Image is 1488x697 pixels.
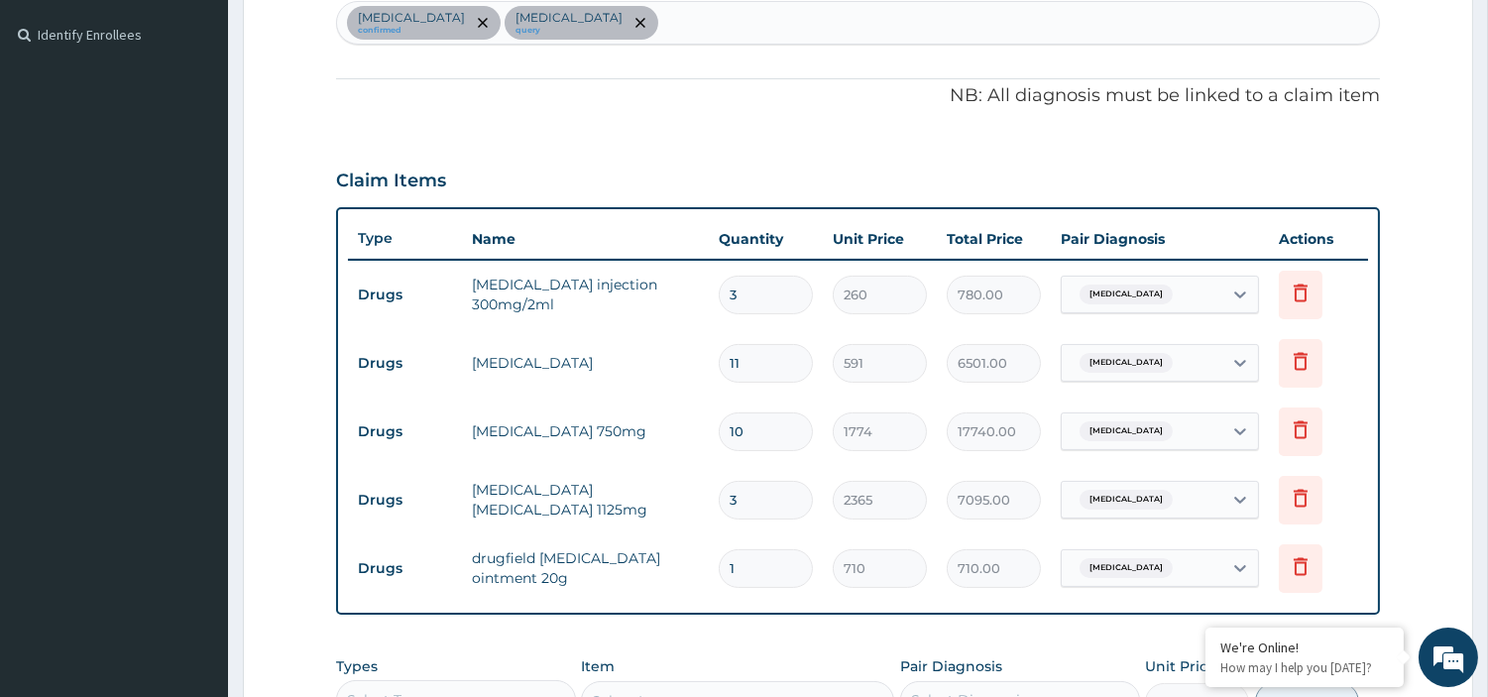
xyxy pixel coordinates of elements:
label: Unit Price [1145,656,1216,676]
small: confirmed [358,26,465,36]
span: [MEDICAL_DATA] [1080,490,1173,510]
span: [MEDICAL_DATA] [1080,421,1173,441]
th: Name [462,219,709,259]
td: [MEDICAL_DATA] injection 300mg/2ml [462,265,709,324]
h3: Claim Items [336,171,446,192]
td: [MEDICAL_DATA] 750mg [462,411,709,451]
span: remove selection option [631,14,649,32]
div: Chat with us now [103,111,333,137]
img: d_794563401_company_1708531726252_794563401 [37,99,80,149]
small: query [515,26,623,36]
span: [MEDICAL_DATA] [1080,558,1173,578]
td: drugfield [MEDICAL_DATA] ointment 20g [462,538,709,598]
div: We're Online! [1220,639,1389,656]
th: Unit Price [823,219,937,259]
p: [MEDICAL_DATA] [515,10,623,26]
td: [MEDICAL_DATA] [462,343,709,383]
th: Total Price [937,219,1051,259]
span: We're online! [115,217,274,417]
div: Minimize live chat window [325,10,373,58]
td: Drugs [348,277,462,313]
td: Drugs [348,482,462,519]
td: Drugs [348,413,462,450]
td: Drugs [348,550,462,587]
label: Types [336,658,378,675]
label: Pair Diagnosis [900,656,1002,676]
textarea: Type your message and hit 'Enter' [10,477,378,546]
span: [MEDICAL_DATA] [1080,285,1173,304]
th: Actions [1269,219,1368,259]
th: Type [348,220,462,257]
p: [MEDICAL_DATA] [358,10,465,26]
label: Item [581,656,615,676]
p: NB: All diagnosis must be linked to a claim item [336,83,1380,109]
th: Pair Diagnosis [1051,219,1269,259]
p: How may I help you today? [1220,659,1389,676]
span: remove selection option [474,14,492,32]
th: Quantity [709,219,823,259]
td: Drugs [348,345,462,382]
span: [MEDICAL_DATA] [1080,353,1173,373]
td: [MEDICAL_DATA] [MEDICAL_DATA] 1125mg [462,470,709,529]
